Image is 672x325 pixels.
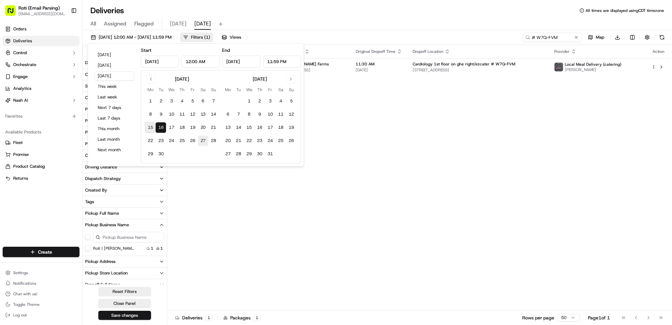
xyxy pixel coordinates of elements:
input: Got a question? Start typing here... [17,43,119,50]
button: 7 [234,109,244,120]
div: Delivery Status [85,59,128,66]
button: 14 [208,109,219,120]
button: Package Tags [82,127,167,138]
button: This week [95,82,134,91]
button: 26 [286,135,297,146]
button: [EMAIL_ADDRESS][DOMAIN_NAME] [18,11,66,17]
button: 15 [244,122,255,133]
div: Start new chat [22,63,108,70]
a: Orders [3,24,80,34]
a: Deliveries [3,36,80,46]
button: 18 [177,122,187,133]
input: Date [222,55,261,67]
button: 30 [255,149,265,159]
span: ( 1 ) [204,34,210,40]
button: 18 [276,122,286,133]
span: Cardiology 1st floor on ghe right/ezcater # W7Q-FVM [413,61,515,67]
a: Product Catalog [5,163,77,169]
a: 📗Knowledge Base [4,93,53,105]
button: [DATE] [95,71,134,81]
a: Powered byPylon [47,112,80,117]
th: Sunday [208,86,219,93]
th: Monday [223,86,234,93]
button: Package Requirements [82,115,167,126]
button: 4 [177,96,187,106]
button: 5 [187,96,198,106]
span: API Documentation [62,96,106,102]
button: [DATE] [95,61,134,70]
span: Returns [13,175,28,181]
button: 21 [234,135,244,146]
span: Settings [13,270,28,275]
th: Monday [145,86,156,93]
button: Go to previous month [146,74,156,84]
input: Time [181,55,220,67]
div: Provider Name [85,141,114,147]
button: 28 [208,135,219,146]
span: [DATE] [356,67,402,73]
p: Welcome 👋 [7,26,120,37]
span: Original Dropoff Time [356,49,396,54]
label: Roti | [PERSON_NAME] Farms [93,246,135,251]
button: 3 [265,96,276,106]
button: Orchestrate [3,59,80,70]
button: 7 [208,96,219,106]
button: 14 [234,122,244,133]
input: Date [141,55,179,67]
input: Type to search [523,33,582,42]
span: Map [596,34,604,40]
div: 1 [205,315,212,321]
span: [PERSON_NAME] [565,67,622,72]
div: Pickup Address [85,259,115,265]
div: Courier Name [85,153,112,159]
button: 19 [187,122,198,133]
button: Delivery Status31 [82,57,167,69]
button: Created By [82,185,167,196]
button: 15 [145,122,156,133]
button: Control [3,48,80,58]
button: Pickup Store Location [82,268,167,279]
button: Product Catalog [3,161,80,172]
div: Pickup Store Location [85,270,128,276]
button: 1 [145,96,156,106]
div: 💻 [56,96,61,102]
button: 17 [265,122,276,133]
button: 27 [223,149,234,159]
button: 13 [223,122,234,133]
th: Saturday [198,86,208,93]
span: Orders [13,26,26,32]
button: State [82,81,167,92]
img: 1736555255976-a54dd68f-1ca7-489b-9aae-adbdc363a1c4 [7,63,18,75]
div: Tags [85,199,94,205]
button: 22 [244,135,255,146]
button: 24 [166,135,177,146]
button: Start new chat [112,65,120,73]
button: 30 [156,149,166,159]
button: Refresh [657,33,667,42]
button: 11 [276,109,286,120]
th: Thursday [177,86,187,93]
button: 20 [198,122,208,133]
button: 9 [156,109,166,120]
button: Toggle Theme [3,300,80,309]
th: Tuesday [234,86,244,93]
span: [STREET_ADDRESS] [274,67,345,73]
button: Nash AI [3,95,80,106]
button: 20 [223,135,234,146]
th: Wednesday [166,86,177,93]
button: 5 [286,96,297,106]
span: Notifications [13,281,36,286]
button: Pickup Address [82,256,167,267]
div: Packages [223,314,261,321]
a: Analytics [3,83,80,94]
button: 12 [286,109,297,120]
span: Engage [13,74,28,80]
th: Friday [187,86,198,93]
div: [DATE] [253,76,267,82]
span: 11:30 AM [356,61,402,67]
div: Available Products [3,127,80,137]
button: This month [95,124,134,133]
button: Dropoff Full Name [82,279,167,290]
button: City [82,69,167,80]
div: 📗 [7,96,12,102]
